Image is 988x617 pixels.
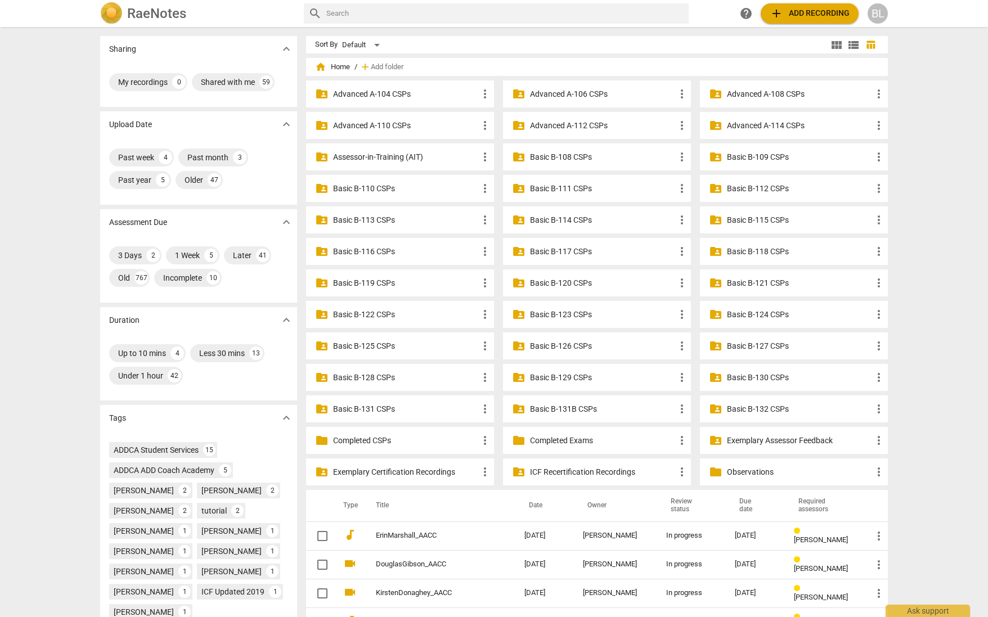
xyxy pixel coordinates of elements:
p: Assessor-in-Training (AIT) [333,151,478,163]
span: more_vert [478,182,492,195]
p: Advanced A-104 CSPs [333,88,478,100]
div: My recordings [118,76,168,88]
span: more_vert [872,308,886,321]
a: Help [736,3,756,24]
span: more_vert [872,276,886,290]
div: 15 [203,444,215,456]
span: more_vert [675,308,689,321]
span: more_vert [675,465,689,479]
img: Logo [100,2,123,25]
p: Advanced A-114 CSPs [727,120,872,132]
div: 3 Days [118,250,142,261]
td: [DATE] [515,550,574,579]
span: more_vert [478,276,492,290]
span: folder_shared [709,339,722,353]
p: Basic B-108 CSPs [530,151,675,163]
p: Basic B-127 CSPs [727,340,872,352]
p: Basic B-114 CSPs [530,214,675,226]
span: more_vert [675,213,689,227]
p: Basic B-126 CSPs [530,340,675,352]
div: Incomplete [163,272,202,283]
span: folder_shared [512,182,526,195]
button: Show more [278,409,295,426]
span: more_vert [675,245,689,258]
span: more_vert [478,87,492,101]
span: Add folder [371,63,403,71]
span: home [315,61,326,73]
p: Basic B-125 CSPs [333,340,478,352]
span: table_chart [865,39,876,50]
span: search [308,7,322,20]
p: Basic B-113 CSPs [333,214,478,226]
span: Review status: in progress [794,584,805,593]
span: add [770,7,783,20]
span: more_vert [872,87,886,101]
span: folder_shared [315,182,329,195]
div: 5 [219,464,231,476]
p: Assessment Due [109,217,167,228]
div: ICF Updated 2019 [201,586,264,597]
span: folder [315,434,329,447]
span: folder_shared [709,150,722,164]
span: more_vert [872,150,886,164]
span: expand_more [280,411,293,425]
span: folder_shared [315,339,329,353]
p: Basic B-109 CSPs [727,151,872,163]
div: In progress [666,532,717,540]
span: more_vert [872,119,886,132]
th: Owner [574,490,657,521]
a: DouglasGibson_AACC [376,560,484,569]
span: folder_shared [512,87,526,101]
div: [PERSON_NAME] [201,546,262,557]
span: folder_shared [512,402,526,416]
span: more_vert [478,308,492,321]
span: folder_shared [512,276,526,290]
span: folder_shared [512,465,526,479]
span: Add recording [770,7,850,20]
div: [PERSON_NAME] [114,566,174,577]
p: Basic B-132 CSPs [727,403,872,415]
span: more_vert [478,339,492,353]
span: more_vert [675,119,689,132]
span: expand_more [280,215,293,229]
button: Table view [862,37,879,53]
span: more_vert [675,276,689,290]
span: view_module [830,38,843,52]
span: folder_shared [315,213,329,227]
span: more_vert [675,402,689,416]
span: / [354,63,357,71]
h2: RaeNotes [127,6,186,21]
div: [PERSON_NAME] [114,546,174,557]
span: folder_shared [709,87,722,101]
span: more_vert [478,434,492,447]
div: [DATE] [735,560,776,569]
span: folder_shared [512,371,526,384]
div: In progress [666,560,717,569]
p: Basic B-129 CSPs [530,372,675,384]
div: 1 [178,586,191,598]
span: [PERSON_NAME] [794,593,848,601]
span: videocam [343,586,357,599]
p: Basic B-111 CSPs [530,183,675,195]
div: 47 [208,173,221,187]
span: folder_shared [512,245,526,258]
a: ErinMarshall_AACC [376,532,484,540]
button: Upload [761,3,859,24]
span: folder_shared [315,119,329,132]
span: more_vert [872,245,886,258]
span: more_vert [675,339,689,353]
span: folder_shared [315,465,329,479]
button: Show more [278,312,295,328]
div: ADDCA Student Services [114,444,199,456]
span: expand_more [280,313,293,327]
th: Date [515,490,574,521]
p: Exemplary Certification Recordings [333,466,478,478]
span: more_vert [478,371,492,384]
span: more_vert [872,529,886,543]
span: view_list [847,38,860,52]
span: more_vert [675,87,689,101]
span: more_vert [872,339,886,353]
th: Required assessors [785,490,863,521]
th: Due date [726,490,785,521]
div: 1 [269,586,281,598]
